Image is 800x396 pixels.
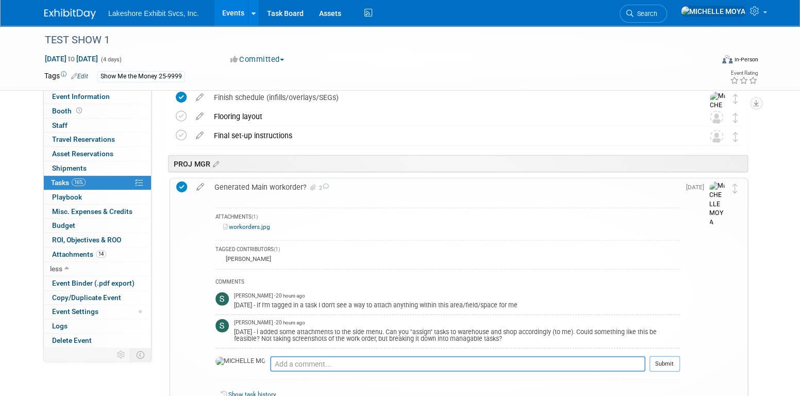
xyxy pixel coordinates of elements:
[44,119,151,133] a: Staff
[191,183,209,192] a: edit
[52,250,106,258] span: Attachments
[44,147,151,161] a: Asset Reservations
[52,221,75,229] span: Budget
[734,56,758,63] div: In-Person
[74,107,84,114] span: Booth not reserved yet
[732,184,738,193] i: Move task
[52,307,98,316] span: Event Settings
[710,92,725,137] img: MICHELLE MOYA
[52,107,84,115] span: Booth
[44,176,151,190] a: Tasks16%
[191,93,209,102] a: edit
[215,292,229,306] img: Stephen Hurn
[52,193,82,201] span: Playbook
[649,356,680,372] button: Submit
[52,322,68,330] span: Logs
[215,319,229,333] img: Stephen Hurn
[41,31,697,49] div: TEST SHOW 1
[52,150,113,158] span: Asset Reservations
[44,104,151,118] a: Booth
[733,132,738,142] i: Move task
[209,108,689,125] div: Flooring layout
[97,71,185,82] div: Show Me the Money 25-9999
[71,73,88,80] a: Edit
[44,133,151,146] a: Travel Reservations
[274,246,280,252] span: (1)
[52,236,121,244] span: ROI, Objectives & ROO
[210,158,219,169] a: Edit sections
[44,71,88,82] td: Tags
[680,6,746,17] img: MICHELLE MOYA
[227,54,288,65] button: Committed
[191,112,209,121] a: edit
[686,184,709,191] span: [DATE]
[44,291,151,305] a: Copy/Duplicate Event
[52,121,68,129] span: Staff
[168,155,748,172] div: PROJ MGR
[223,223,270,230] a: workorders.jpg
[234,292,305,300] span: [PERSON_NAME] - 20 hours ago
[191,131,209,140] a: edit
[44,54,98,63] span: [DATE] [DATE]
[51,178,86,187] span: Tasks
[139,310,142,313] span: Modified Layout
[215,357,265,366] img: MICHELLE MOYA
[66,55,76,63] span: to
[215,246,680,255] div: TAGGED CONTRIBUTORS
[100,56,122,63] span: (4 days)
[733,94,738,104] i: Move task
[44,219,151,233] a: Budget
[318,185,329,191] span: 2
[252,214,258,220] span: (1)
[52,336,92,344] span: Delete Event
[44,205,151,219] a: Misc. Expenses & Credits
[44,247,151,261] a: Attachments14
[209,127,689,144] div: Final set-up instructions
[44,319,151,333] a: Logs
[730,71,758,76] div: Event Rating
[52,92,110,101] span: Event Information
[44,90,151,104] a: Event Information
[215,213,680,222] div: ATTACHMENTS
[709,181,725,227] img: MICHELLE MOYA
[215,277,680,288] div: COMMENTS
[130,348,152,361] td: Toggle Event Tabs
[710,130,723,143] img: Unassigned
[52,207,132,216] span: Misc. Expenses & Credits
[108,9,199,18] span: Lakeshore Exhibit Svcs, Inc.
[44,9,96,19] img: ExhibitDay
[44,161,151,175] a: Shipments
[72,178,86,186] span: 16%
[44,262,151,276] a: less
[223,255,271,262] div: [PERSON_NAME]
[209,178,680,196] div: Generated Main workorder?
[634,10,657,18] span: Search
[44,334,151,348] a: Delete Event
[96,250,106,258] span: 14
[733,113,738,123] i: Move task
[652,54,758,69] div: Event Format
[234,300,680,309] div: [DATE] - if I'm tagged in a task I don't see a way to attach anything within this area/field/spac...
[209,89,689,106] div: Finish schedule (infills/overlays/SEGs)
[52,135,115,143] span: Travel Reservations
[44,233,151,247] a: ROI, Objectives & ROO
[234,319,305,326] span: [PERSON_NAME] - 20 hours ago
[112,348,130,361] td: Personalize Event Tab Strip
[710,111,723,124] img: Unassigned
[44,190,151,204] a: Playbook
[44,305,151,319] a: Event Settings
[722,55,732,63] img: Format-Inperson.png
[52,279,135,287] span: Event Binder (.pdf export)
[620,5,667,23] a: Search
[44,276,151,290] a: Event Binder (.pdf export)
[52,293,121,302] span: Copy/Duplicate Event
[50,265,62,273] span: less
[234,326,680,343] div: [DATE] - i added some attachments to the side menu. Can you "assign" tasks to warehouse and shop ...
[52,164,87,172] span: Shipments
